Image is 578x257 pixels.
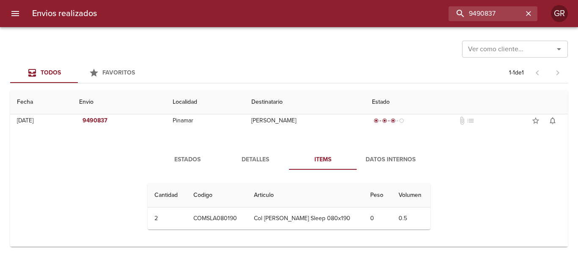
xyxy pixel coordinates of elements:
[226,155,284,165] span: Detalles
[245,90,365,114] th: Destinatario
[466,116,475,125] span: No tiene pedido asociado
[548,63,568,83] span: Pagina siguiente
[102,69,135,76] span: Favoritos
[527,68,548,77] span: Pagina anterior
[10,90,72,114] th: Fecha
[247,183,363,207] th: Articulo
[399,118,404,123] span: radio_button_unchecked
[41,69,61,76] span: Todos
[148,207,187,229] td: 2
[294,155,352,165] span: Items
[166,90,245,114] th: Localidad
[531,116,540,125] span: star_border
[382,118,387,123] span: radio_button_checked
[83,116,107,126] em: 9490837
[391,118,396,123] span: radio_button_checked
[365,90,568,114] th: Estado
[363,183,392,207] th: Peso
[159,155,216,165] span: Estados
[553,43,565,55] button: Abrir
[187,183,247,207] th: Codigo
[247,207,363,229] td: Col [PERSON_NAME] Sleep 080x190
[148,183,187,207] th: Cantidad
[166,105,245,136] td: Pinamar
[551,5,568,22] div: Abrir información de usuario
[5,3,25,24] button: menu
[527,112,544,129] button: Agregar a favoritos
[449,6,523,21] input: buscar
[32,7,97,20] h6: Envios realizados
[245,105,365,136] td: [PERSON_NAME]
[362,155,419,165] span: Datos Internos
[72,90,166,114] th: Envio
[374,118,379,123] span: radio_button_checked
[372,116,406,125] div: En viaje
[10,63,146,83] div: Tabs Envios
[148,183,430,229] table: Tabla de Items
[10,81,568,247] table: Tabla de envíos del cliente
[17,117,33,124] div: [DATE]
[392,183,430,207] th: Volumen
[544,112,561,129] button: Activar notificaciones
[509,69,524,77] p: 1 - 1 de 1
[548,116,557,125] span: notifications_none
[458,116,466,125] span: No tiene documentos adjuntos
[154,149,424,170] div: Tabs detalle de guia
[187,207,247,229] td: COMSLA080190
[363,207,392,229] td: 0
[551,5,568,22] div: GR
[392,207,430,229] td: 0.5
[79,113,111,129] button: 9490837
